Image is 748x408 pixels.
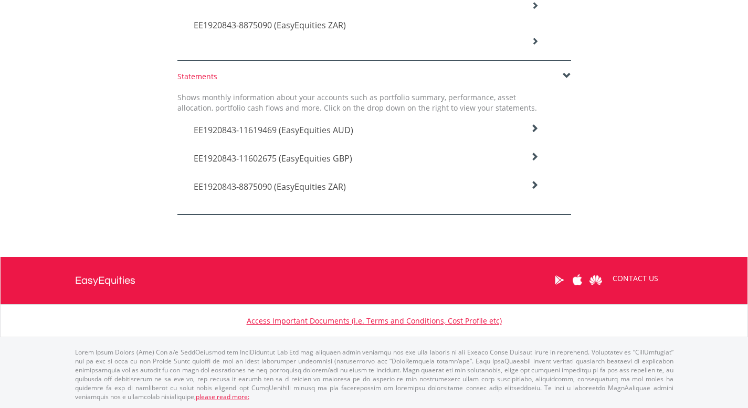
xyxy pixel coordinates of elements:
a: EasyEquities [75,257,135,304]
span: EE1920843-11619469 (EasyEquities AUD) [194,124,353,136]
div: Statements [177,71,571,82]
a: Access Important Documents (i.e. Terms and Conditions, Cost Profile etc) [247,316,502,326]
p: Lorem Ipsum Dolors (Ame) Con a/e SeddOeiusmod tem InciDiduntut Lab Etd mag aliquaen admin veniamq... [75,348,673,402]
a: please read more: [196,392,249,401]
a: Apple [568,264,587,296]
a: Google Play [550,264,568,296]
span: EE1920843-8875090 (EasyEquities ZAR) [194,19,346,31]
div: Shows monthly information about your accounts such as portfolio summary, performance, asset alloc... [170,92,545,113]
span: EE1920843-11602675 (EasyEquities GBP) [194,153,352,164]
a: Huawei [587,264,605,296]
a: CONTACT US [605,264,666,293]
span: EE1920843-8875090 (EasyEquities ZAR) [194,181,346,192]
